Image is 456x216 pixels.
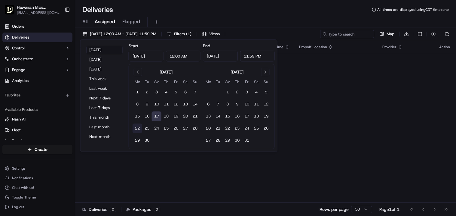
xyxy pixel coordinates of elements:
[12,127,21,133] span: Fleet
[2,76,72,86] a: Analytics
[110,207,116,212] div: 0
[154,207,160,212] div: 0
[242,111,252,121] button: 17
[204,111,213,121] button: 13
[57,87,96,93] span: API Documentation
[231,69,243,75] div: [DATE]
[261,124,271,133] button: 26
[223,87,232,97] button: 1
[203,43,210,49] label: End
[387,31,394,37] span: Map
[152,111,161,121] button: 17
[17,10,60,15] button: [EMAIL_ADDRESS][DOMAIN_NAME]
[17,4,60,10] button: Hawaiian Bros (Manhattan_KS_ [PERSON_NAME])
[242,87,252,97] button: 3
[142,99,152,109] button: 9
[190,99,200,109] button: 14
[160,69,173,75] div: [DATE]
[2,125,72,135] button: Fleet
[152,124,161,133] button: 24
[181,111,190,121] button: 20
[133,136,142,145] button: 29
[204,136,213,145] button: 27
[232,99,242,109] button: 9
[261,87,271,97] button: 5
[60,102,73,107] span: Pylon
[213,79,223,85] th: Tuesday
[20,64,76,68] div: We're available if you need us!
[213,136,223,145] button: 28
[242,79,252,85] th: Friday
[4,85,48,96] a: 📗Knowledge Base
[133,99,142,109] button: 8
[171,79,181,85] th: Friday
[142,124,152,133] button: 23
[2,105,72,114] div: Available Products
[161,124,171,133] button: 25
[181,124,190,133] button: 27
[129,43,138,49] label: Start
[12,185,34,190] span: Chat with us!
[51,88,56,93] div: 💻
[133,124,142,133] button: 22
[223,124,232,133] button: 22
[261,79,271,85] th: Sunday
[134,68,142,76] button: Go to previous month
[320,206,349,212] p: Rows per page
[12,56,33,62] span: Orchestrate
[299,45,327,49] span: Dropoff Location
[87,65,123,74] button: [DATE]
[90,31,156,37] span: [DATE] 12:00 AM - [DATE] 11:59 PM
[2,2,62,17] button: Hawaiian Bros (Manhattan_KS_ E. Poyntz)Hawaiian Bros (Manhattan_KS_ [PERSON_NAME])[EMAIL_ADDRESS]...
[161,99,171,109] button: 11
[443,30,451,38] button: Refresh
[5,138,70,144] a: Promise
[161,79,171,85] th: Thursday
[209,31,220,37] span: Views
[204,124,213,133] button: 20
[35,146,47,152] span: Create
[5,127,70,133] a: Fleet
[142,136,152,145] button: 30
[204,99,213,109] button: 6
[2,90,72,100] div: Favorites
[377,30,397,38] button: Map
[80,30,159,38] button: [DATE] 12:00 AM - [DATE] 11:59 PM
[5,5,14,14] img: Hawaiian Bros (Manhattan_KS_ E. Poyntz)
[232,87,242,97] button: 2
[133,87,142,97] button: 1
[252,111,261,121] button: 18
[2,43,72,53] button: Control
[152,87,161,97] button: 3
[2,164,72,173] button: Settings
[6,58,17,68] img: 1736555255976-a54dd68f-1ca7-489b-9aae-adbdc363a1c4
[12,78,29,83] span: Analytics
[439,45,450,49] div: Action
[181,87,190,97] button: 6
[166,51,200,61] input: Time
[204,79,213,85] th: Monday
[12,138,26,144] span: Promise
[2,54,72,64] button: Orchestrate
[6,24,109,34] p: Welcome 👋
[2,145,72,154] button: Create
[87,113,123,122] button: This month
[12,117,26,122] span: Nash AI
[142,111,152,121] button: 16
[382,45,396,49] span: Provider
[78,65,452,70] div: No results.
[2,65,72,75] button: Engage
[171,87,181,97] button: 5
[2,22,72,31] a: Orders
[126,206,160,212] div: Packages
[2,203,72,211] button: Log out
[133,79,142,85] th: Monday
[87,104,123,112] button: Last 7 days
[87,94,123,102] button: Next 7 days
[252,124,261,133] button: 25
[213,124,223,133] button: 21
[12,67,25,73] span: Engage
[12,45,25,51] span: Control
